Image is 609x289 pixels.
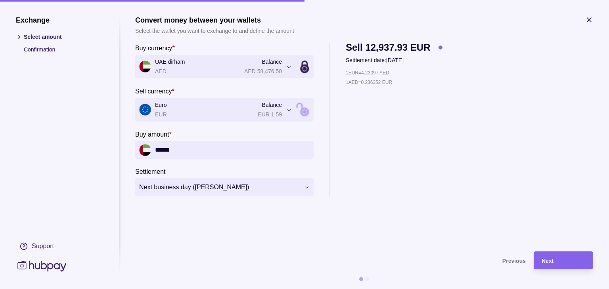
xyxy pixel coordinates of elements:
[135,86,174,96] label: Sell currency
[346,68,389,77] p: 1 EUR = 4.23097 AED
[135,167,165,176] label: Settlement
[139,144,151,156] img: ae
[534,251,593,269] button: Next
[16,16,103,25] h1: Exchange
[135,129,172,139] label: Buy amount
[155,141,310,159] input: amount
[135,168,165,175] p: Settlement
[346,78,392,87] p: 1 AED = 0.236352 EUR
[346,43,431,52] span: Sell 12,937.93 EUR
[32,242,54,251] div: Support
[24,45,103,54] p: Confirmation
[135,131,169,138] p: Buy amount
[502,258,526,264] span: Previous
[135,27,294,35] p: Select the wallet you want to exchange to and define the amount
[542,258,553,264] span: Next
[346,56,442,65] p: Settlement date: [DATE]
[24,32,103,41] p: Select amount
[135,16,294,25] h1: Convert money between your wallets
[135,251,526,269] button: Previous
[16,238,103,255] a: Support
[135,45,172,51] p: Buy currency
[135,88,172,95] p: Sell currency
[135,43,175,53] label: Buy currency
